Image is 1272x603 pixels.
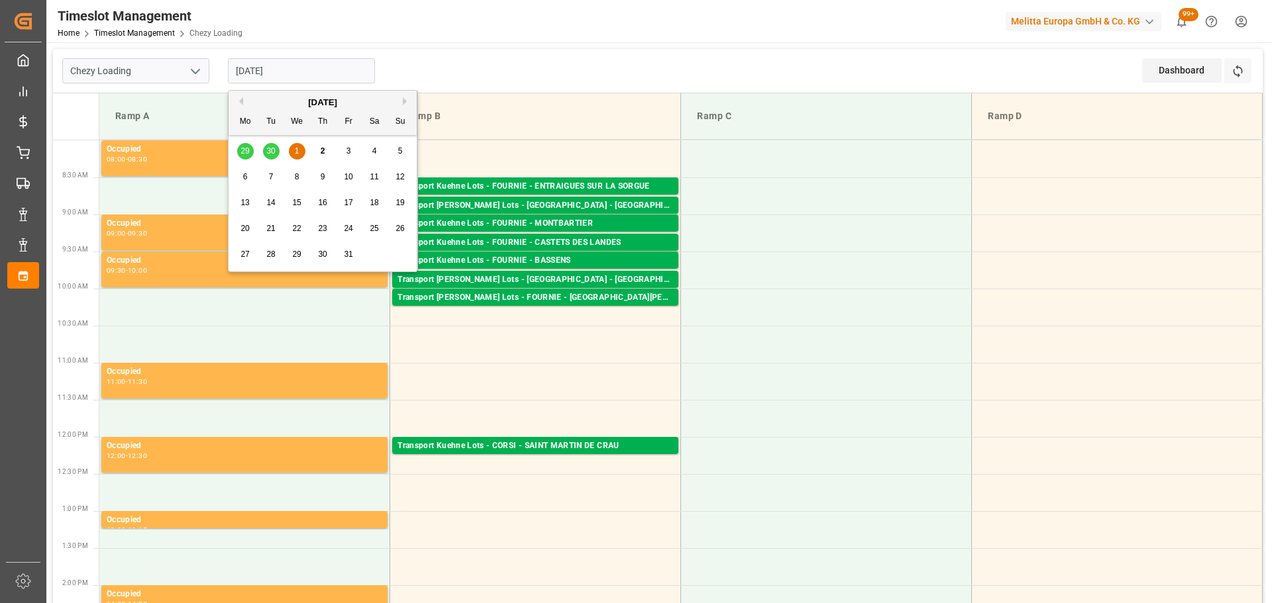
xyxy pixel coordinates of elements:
[263,169,280,185] div: Choose Tuesday, October 7th, 2025
[289,246,305,263] div: Choose Wednesday, October 29th, 2025
[397,193,673,205] div: Pallets: 2,TU: 337,City: [GEOGRAPHIC_DATA],Arrival: [DATE] 00:00:00
[110,104,379,128] div: Ramp A
[321,146,325,156] span: 2
[229,96,417,109] div: [DATE]
[62,579,88,586] span: 2:00 PM
[397,304,673,316] div: Pallets: ,TU: 25,City: [GEOGRAPHIC_DATA][PERSON_NAME],Arrival: [DATE] 00:00:00
[341,220,357,237] div: Choose Friday, October 24th, 2025
[401,104,670,128] div: Ramp B
[396,224,404,233] span: 26
[263,220,280,237] div: Choose Tuesday, October 21st, 2025
[107,527,126,533] div: 13:00
[397,440,673,453] div: Transport Kuehne Lots - CORSI - SAINT MARTIN DE CRAU
[315,169,331,185] div: Choose Thursday, October 9th, 2025
[392,114,409,130] div: Su
[228,58,375,83] input: DD-MM-YYYY
[295,172,299,181] span: 8
[692,104,961,128] div: Ramp C
[315,220,331,237] div: Choose Thursday, October 23rd, 2025
[107,143,382,156] div: Occupied
[126,230,128,236] div: -
[94,28,175,38] a: Timeslot Management
[107,156,126,162] div: 08:00
[107,217,382,230] div: Occupied
[1196,7,1226,36] button: Help Center
[366,143,383,160] div: Choose Saturday, October 4th, 2025
[289,220,305,237] div: Choose Wednesday, October 22nd, 2025
[62,542,88,549] span: 1:30 PM
[397,273,673,287] div: Transport [PERSON_NAME] Lots - [GEOGRAPHIC_DATA] - [GEOGRAPHIC_DATA]
[344,224,352,233] span: 24
[128,379,147,385] div: 11:30
[341,169,357,185] div: Choose Friday, October 10th, 2025
[318,250,327,259] span: 30
[344,250,352,259] span: 31
[289,143,305,160] div: Choose Wednesday, October 1st, 2025
[321,172,325,181] span: 9
[392,195,409,211] div: Choose Sunday, October 19th, 2025
[370,224,378,233] span: 25
[58,28,79,38] a: Home
[396,172,404,181] span: 12
[318,198,327,207] span: 16
[1142,58,1222,83] div: Dashboard
[370,198,378,207] span: 18
[263,246,280,263] div: Choose Tuesday, October 28th, 2025
[397,180,673,193] div: Transport Kuehne Lots - FOURNIE - ENTRAIGUES SUR LA SORGUE
[62,58,209,83] input: Type to search/select
[392,143,409,160] div: Choose Sunday, October 5th, 2025
[289,114,305,130] div: We
[982,104,1251,128] div: Ramp D
[62,209,88,216] span: 9:00 AM
[366,169,383,185] div: Choose Saturday, October 11th, 2025
[266,198,275,207] span: 14
[243,172,248,181] span: 6
[126,267,128,273] div: -
[292,224,301,233] span: 22
[397,291,673,304] div: Transport [PERSON_NAME] Lots - FOURNIE - [GEOGRAPHIC_DATA][PERSON_NAME]
[126,156,128,162] div: -
[107,230,126,236] div: 09:00
[107,588,382,601] div: Occupied
[128,267,147,273] div: 10:00
[1006,12,1161,31] div: Melitta Europa GmbH & Co. KG
[397,267,673,279] div: Pallets: 4,TU: ,City: [GEOGRAPHIC_DATA],Arrival: [DATE] 00:00:00
[58,6,242,26] div: Timeslot Management
[1167,7,1196,36] button: show 100 new notifications
[237,220,254,237] div: Choose Monday, October 20th, 2025
[392,220,409,237] div: Choose Sunday, October 26th, 2025
[397,236,673,250] div: Transport Kuehne Lots - FOURNIE - CASTETS DES LANDES
[344,172,352,181] span: 10
[107,453,126,459] div: 12:00
[263,114,280,130] div: Tu
[292,198,301,207] span: 15
[341,143,357,160] div: Choose Friday, October 3rd, 2025
[318,224,327,233] span: 23
[295,146,299,156] span: 1
[289,195,305,211] div: Choose Wednesday, October 15th, 2025
[372,146,377,156] span: 4
[397,230,673,242] div: Pallets: 3,TU: 56,City: MONTBARTIER,Arrival: [DATE] 00:00:00
[396,198,404,207] span: 19
[398,146,403,156] span: 5
[237,246,254,263] div: Choose Monday, October 27th, 2025
[58,320,88,327] span: 10:30 AM
[107,440,382,453] div: Occupied
[62,171,88,179] span: 8:30 AM
[292,250,301,259] span: 29
[315,114,331,130] div: Th
[403,97,411,105] button: Next Month
[366,220,383,237] div: Choose Saturday, October 25th, 2025
[62,246,88,253] span: 9:30 AM
[237,169,254,185] div: Choose Monday, October 6th, 2025
[397,199,673,212] div: Transport [PERSON_NAME] Lots - [GEOGRAPHIC_DATA] - [GEOGRAPHIC_DATA]
[397,453,673,464] div: Pallets: ,TU: 39,City: [GEOGRAPHIC_DATA][PERSON_NAME],Arrival: [DATE] 00:00:00
[107,379,126,385] div: 11:00
[289,169,305,185] div: Choose Wednesday, October 8th, 2025
[237,195,254,211] div: Choose Monday, October 13th, 2025
[128,230,147,236] div: 09:30
[233,138,413,267] div: month 2025-10
[1006,9,1167,34] button: Melitta Europa GmbH & Co. KG
[341,195,357,211] div: Choose Friday, October 17th, 2025
[315,143,331,160] div: Choose Thursday, October 2nd, 2025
